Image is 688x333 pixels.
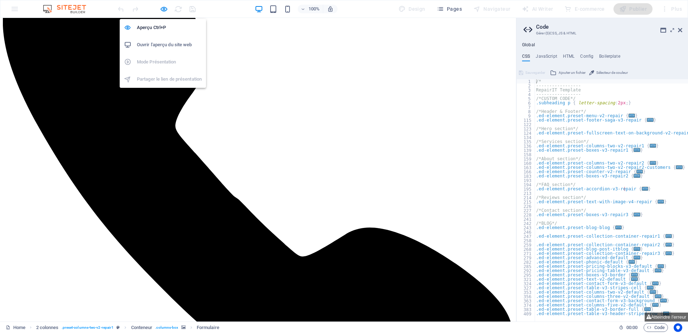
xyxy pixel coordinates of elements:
[599,54,620,62] h4: Boilerplate
[636,170,643,173] span: ...
[517,88,535,92] div: 3
[631,277,638,281] span: ...
[517,277,535,281] div: 321
[517,208,535,213] div: 227
[522,54,530,62] h4: CSS
[517,105,535,109] div: 7
[517,268,535,273] div: 292
[631,273,638,277] span: ...
[517,101,535,105] div: 6
[197,323,219,332] span: Cliquez pour sélectionner. Double-cliquez pour modifier.
[41,5,95,13] img: Editor Logo
[517,135,535,139] div: 134
[658,264,664,268] span: ...
[634,247,640,251] span: ...
[517,217,535,221] div: 241
[517,234,535,238] div: 247
[619,323,638,332] h6: Durée de la session
[665,234,672,238] span: ...
[644,307,651,311] span: ...
[536,54,557,62] h4: JavaScript
[62,323,114,332] span: . preset-columns-two-v2-repair1
[629,114,635,118] span: ...
[517,251,535,256] div: 271
[517,144,535,148] div: 136
[36,323,59,332] span: Cliquez pour sélectionner. Double-cliquez pour modifier.
[647,286,654,290] span: ...
[549,68,587,77] button: Ajouter un fichier
[559,68,586,77] span: Ajouter un fichier
[517,114,535,118] div: 9
[644,323,668,332] button: Code
[517,127,535,131] div: 123
[517,307,535,311] div: 383
[658,200,664,204] span: ...
[137,41,202,49] h6: Ouvrir l'aperçu du site web
[536,30,668,37] h3: Gérer (S)CSS, JS & HTML
[563,54,575,62] h4: HTML
[517,221,535,225] div: 242
[517,303,535,307] div: 374
[517,79,535,84] div: 1
[655,268,661,272] span: ...
[517,92,535,96] div: 4
[437,5,462,13] span: Pages
[309,5,320,13] h6: 100%
[522,42,535,48] h4: Global
[634,256,640,260] span: ...
[517,230,535,234] div: 246
[663,311,669,315] span: ...
[517,225,535,230] div: 243
[137,23,202,32] h6: Aperçu Ctrl+P
[155,323,178,332] span: . columns-box
[517,148,535,152] div: 139
[517,311,535,316] div: 409
[580,54,593,62] h4: Config
[517,260,535,264] div: 282
[517,152,535,157] div: 158
[517,131,535,135] div: 124
[517,157,535,161] div: 159
[650,161,656,165] span: ...
[642,187,648,191] span: ...
[517,178,535,182] div: 193
[517,118,535,122] div: 115
[517,174,535,178] div: 183
[647,118,654,122] span: ...
[517,273,535,277] div: 295
[665,251,672,255] span: ...
[396,3,428,15] div: Design (Ctrl+Alt+Y)
[596,68,628,77] span: Sélecteur de couleur
[517,286,535,290] div: 327
[660,299,667,303] span: ...
[517,84,535,88] div: 2
[629,260,635,264] span: ...
[517,165,535,170] div: 163
[655,294,661,298] span: ...
[517,187,535,191] div: 195
[36,323,219,332] nav: breadcrumb
[615,225,622,229] span: ...
[6,323,25,332] a: Cliquez pour annuler la sélection. Double-cliquez pour ouvrir Pages.
[517,247,535,251] div: 268
[116,325,120,329] i: Cet élément est une présélection personnalisable.
[650,144,656,148] span: ...
[647,323,665,332] span: Code
[434,3,465,15] button: Pages
[631,325,632,330] span: :
[652,281,659,285] span: ...
[634,148,640,152] span: ...
[517,161,535,165] div: 160
[665,243,672,247] span: ...
[517,204,535,208] div: 226
[626,323,637,332] span: 00 00
[517,213,535,217] div: 228
[517,182,535,187] div: 194
[634,174,640,178] span: ...
[298,5,323,13] button: 100%
[676,165,683,169] span: ...
[517,243,535,247] div: 259
[517,195,535,200] div: 214
[674,323,682,332] button: Usercentrics
[645,313,688,322] button: Atteindre l'erreur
